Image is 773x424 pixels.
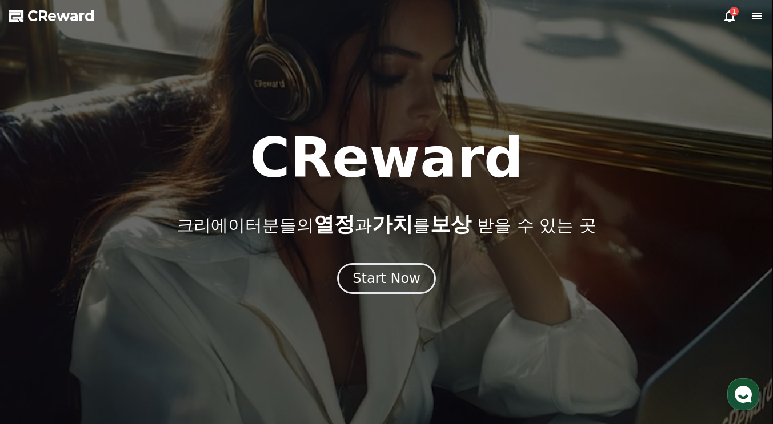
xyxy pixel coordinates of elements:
[430,212,471,236] span: 보상
[27,7,95,25] span: CReward
[730,7,739,16] div: 1
[337,263,436,294] button: Start Now
[353,269,420,288] div: Start Now
[9,7,95,25] a: CReward
[250,131,523,185] h1: CReward
[314,212,355,236] span: 열정
[177,213,596,236] p: 크리에이터분들의 과 를 받을 수 있는 곳
[337,274,436,285] a: Start Now
[723,9,736,23] a: 1
[372,212,413,236] span: 가치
